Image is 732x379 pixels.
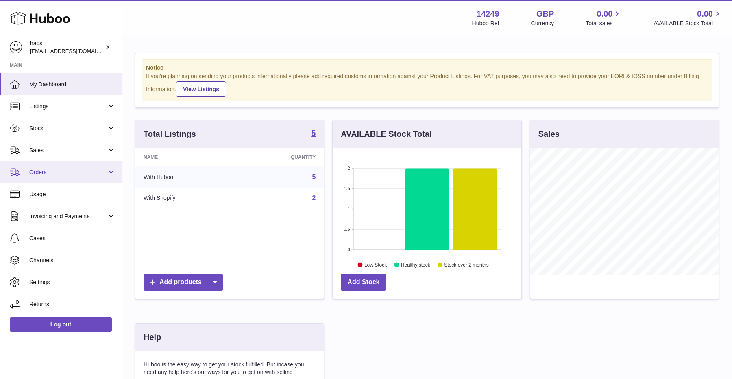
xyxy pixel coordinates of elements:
[444,262,489,267] text: Stock over 2 months
[10,41,22,53] img: hello@gethaps.co.uk
[697,9,713,20] span: 0.00
[29,278,115,286] span: Settings
[597,9,613,20] span: 0.00
[344,227,350,232] text: 0.5
[531,20,554,27] div: Currency
[654,20,722,27] span: AVAILABLE Stock Total
[654,9,722,27] a: 0.00 AVAILABLE Stock Total
[477,9,499,20] strong: 14249
[311,129,316,139] a: 5
[135,188,237,209] td: With Shopify
[176,81,226,97] a: View Listings
[29,234,115,242] span: Cases
[146,72,708,97] div: If you're planning on sending your products internationally please add required customs informati...
[29,213,107,220] span: Invoicing and Payments
[135,166,237,188] td: With Huboo
[146,64,708,72] strong: Notice
[30,39,103,55] div: haps
[312,195,316,202] a: 2
[144,361,316,376] p: Huboo is the easy way to get your stock fulfilled. But incase you need any help here's our ways f...
[29,125,107,132] span: Stock
[348,166,350,171] text: 2
[29,147,107,154] span: Sales
[29,256,115,264] span: Channels
[29,169,107,176] span: Orders
[341,129,431,140] h3: AVAILABLE Stock Total
[586,20,622,27] span: Total sales
[348,247,350,252] text: 0
[536,9,554,20] strong: GBP
[364,262,387,267] text: Low Stock
[538,129,560,140] h3: Sales
[144,274,223,291] a: Add products
[311,129,316,137] strong: 5
[29,191,115,198] span: Usage
[344,186,350,191] text: 1.5
[348,206,350,211] text: 1
[586,9,622,27] a: 0.00 Total sales
[29,81,115,88] span: My Dashboard
[144,332,161,343] h3: Help
[237,148,324,166] th: Quantity
[135,148,237,166] th: Name
[312,173,316,180] a: 5
[29,300,115,308] span: Returns
[472,20,499,27] div: Huboo Ref
[401,262,431,267] text: Healthy stock
[30,48,120,54] span: [EMAIL_ADDRESS][DOMAIN_NAME]
[144,129,196,140] h3: Total Listings
[29,103,107,110] span: Listings
[10,317,112,332] a: Log out
[341,274,386,291] a: Add Stock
